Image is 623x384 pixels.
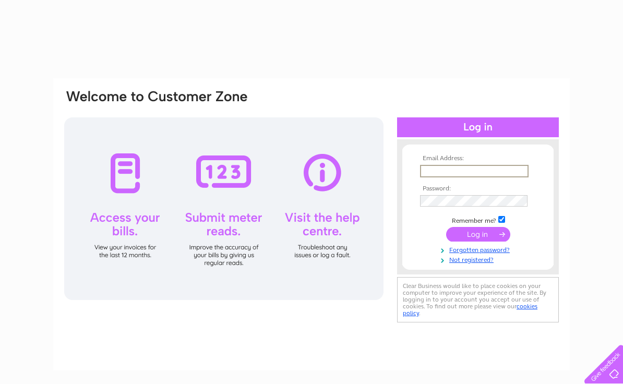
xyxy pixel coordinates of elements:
th: Password: [417,185,538,193]
input: Submit [446,227,510,242]
div: Clear Business would like to place cookies on your computer to improve your experience of the sit... [397,277,559,322]
a: cookies policy [403,303,537,317]
a: Forgotten password? [420,244,538,254]
th: Email Address: [417,155,538,162]
td: Remember me? [417,214,538,225]
a: Not registered? [420,254,538,264]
